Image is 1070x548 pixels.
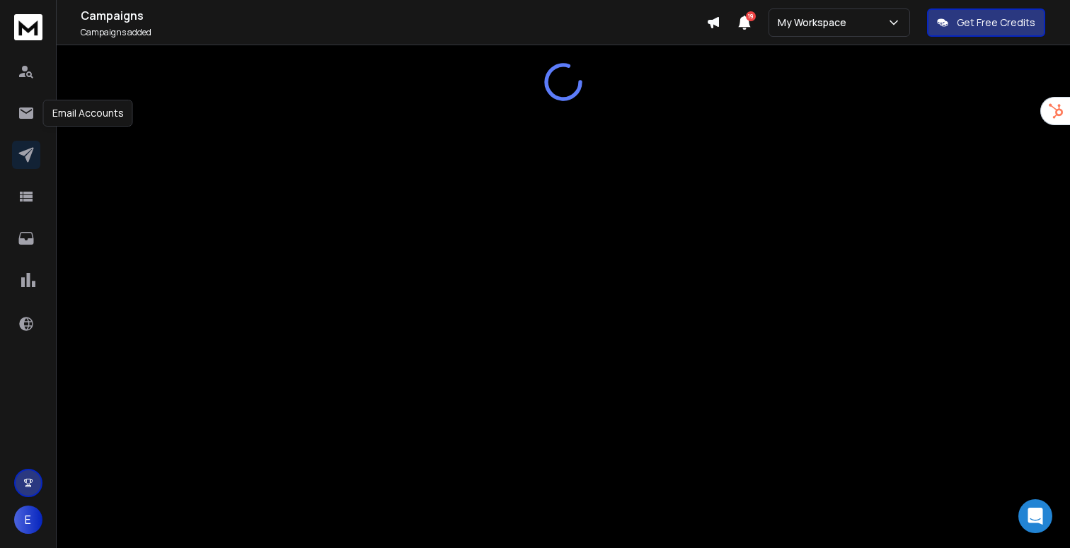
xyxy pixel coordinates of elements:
p: My Workspace [778,16,852,30]
button: E [14,506,42,534]
button: Get Free Credits [927,8,1045,37]
p: Get Free Credits [957,16,1035,30]
img: logo [14,14,42,40]
p: Campaigns added [81,27,706,38]
div: Open Intercom Messenger [1018,499,1052,533]
span: 19 [746,11,756,21]
div: Email Accounts [43,100,133,127]
h1: Campaigns [81,7,706,24]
